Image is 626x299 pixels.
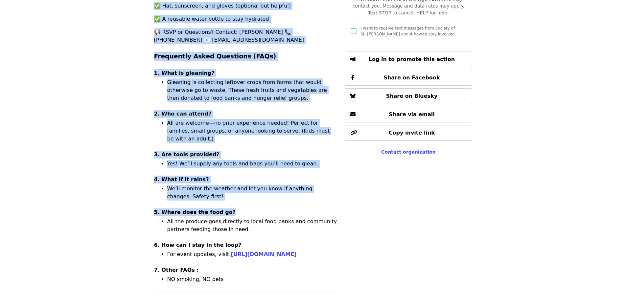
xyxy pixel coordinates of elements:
span: Share on Bluesky [386,93,438,99]
span: Share on Facebook [383,75,440,81]
button: Log in to promote this action [345,52,472,67]
h4: 5. Where does the food go? [154,208,337,216]
button: Copy invite link [345,125,472,141]
button: Share on Facebook [345,70,472,86]
button: Share via email [345,107,472,122]
span: Share via email [389,111,435,117]
p: ✅ Hat, sunscreen, and gloves (optional but helpful) [154,2,337,10]
a: Contact organization [381,149,435,155]
li: Gleaning is collecting leftover crops from farms that would otherwise go to waste. These fresh fr... [167,78,337,102]
li: We’ll monitor the weather and let you know if anything changes. Safety first! [167,185,337,201]
h3: Frequently Asked Questions (FAQs) [154,52,337,61]
a: [URL][DOMAIN_NAME] [231,251,296,257]
li: Yes! We’ll supply any tools and bags you’ll need to glean. [167,160,337,168]
li: All the produce goes directly to local food banks and community partners feeding those in need. [167,218,337,233]
h4: 2. Who can attend? [154,110,337,118]
span: I want to receive text messages from Society of St. [PERSON_NAME] about how to stay involved. [360,26,456,36]
li: For event updates, visit: [167,250,337,258]
p: 📢 RSVP or Questions? Contact: [PERSON_NAME] 📞 [PHONE_NUMBER] 📧 [EMAIL_ADDRESS][DOMAIN_NAME] [154,28,337,44]
h4: 4. What if it rains? [154,176,337,183]
h4: 6. How can I stay in the loop? [154,241,337,249]
li: NO smoking, NO pets [167,275,337,283]
li: All are welcome—no prior experience needed! Perfect for families, small groups, or anyone looking... [167,119,337,143]
h4: 3. Are tools provided? [154,151,337,159]
h4: 1. What is gleaning? [154,69,337,77]
span: Copy invite link [389,130,435,136]
p: ✅ A reusable water bottle to stay hydrated [154,15,337,23]
h4: 7. Other FAQs : [154,266,337,274]
span: Log in to promote this action [369,56,455,62]
button: Share on Bluesky [345,88,472,104]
